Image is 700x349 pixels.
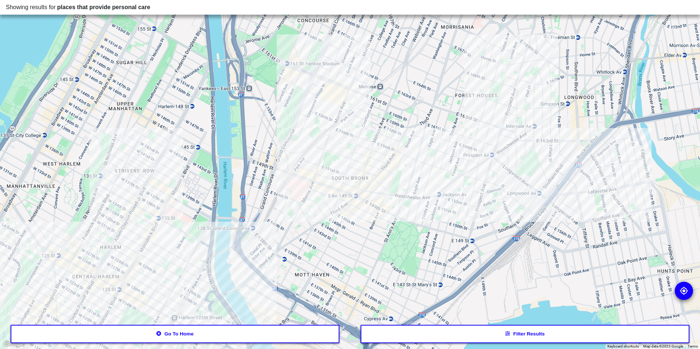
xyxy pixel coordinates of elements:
[11,325,340,343] button: Go to home
[361,325,690,343] button: Filter results
[643,344,683,348] span: Map data ©2025 Google
[57,4,150,10] span: places that provide personal care
[688,344,698,348] a: Terms (opens in new tab)
[2,339,26,349] img: Google
[6,3,694,12] div: Showing results for
[679,286,688,295] img: go to my location
[607,344,639,349] button: Keyboard shortcuts
[2,339,26,349] a: Open this area in Google Maps (opens a new window)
